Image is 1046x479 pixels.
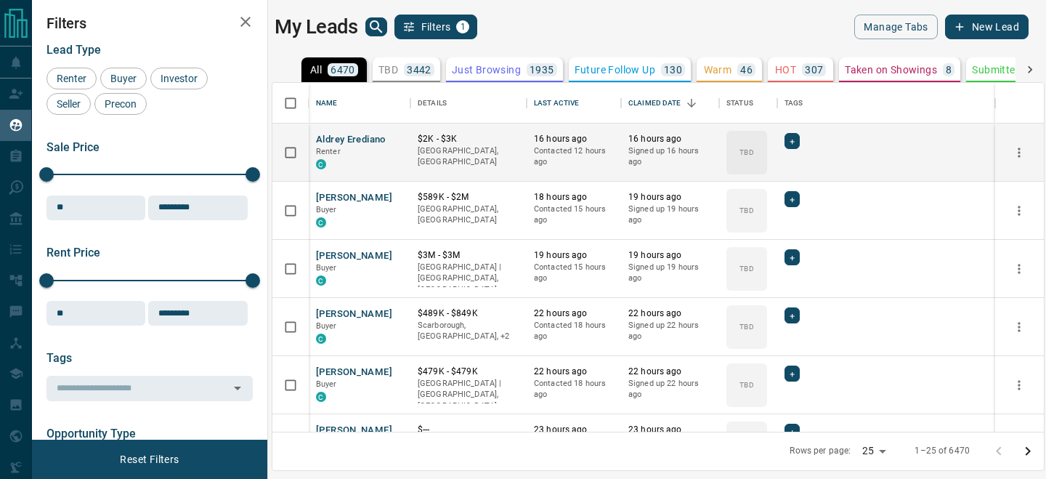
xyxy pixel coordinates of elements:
button: more [1008,258,1030,280]
div: Seller [46,93,91,115]
div: + [784,191,800,207]
p: 23 hours ago [628,424,712,436]
div: condos.ca [316,217,326,228]
p: $2K - $3K [418,133,519,145]
div: Tags [777,83,995,124]
p: Contacted 15 hours ago [534,262,614,284]
p: 1–25 of 6470 [915,445,970,457]
div: Status [726,83,753,124]
p: 22 hours ago [628,307,712,320]
p: HOT [775,65,796,75]
p: TBD [378,65,398,75]
div: 25 [856,440,891,462]
span: 1 [458,22,468,32]
p: TBD [739,263,753,274]
p: 19 hours ago [628,249,712,262]
p: TBD [739,205,753,216]
div: Details [418,83,447,124]
span: + [790,424,795,439]
span: Rent Price [46,246,100,259]
p: [GEOGRAPHIC_DATA] | [GEOGRAPHIC_DATA], [GEOGRAPHIC_DATA] [418,378,519,412]
div: Status [719,83,777,124]
div: + [784,133,800,149]
div: Renter [46,68,97,89]
span: Tags [46,351,72,365]
p: All [310,65,322,75]
p: 8 [946,65,952,75]
p: 19 hours ago [534,249,614,262]
p: Contacted 18 hours ago [534,378,614,400]
div: Last Active [527,83,621,124]
div: Claimed Date [628,83,681,124]
span: Renter [316,147,341,156]
button: Manage Tabs [854,15,937,39]
button: [PERSON_NAME] [316,191,392,205]
div: Name [316,83,338,124]
button: more [1008,316,1030,338]
p: 16 hours ago [534,133,614,145]
div: + [784,366,800,382]
p: TBD [739,147,753,158]
span: Lead Type [46,43,101,57]
p: $489K - $849K [418,307,519,320]
p: $589K - $2M [418,191,519,204]
p: 18 hours ago [534,191,614,204]
div: Last Active [534,83,579,124]
span: Precon [100,98,142,110]
p: Contacted 15 hours ago [534,204,614,226]
span: Buyer [316,263,337,273]
span: Sale Price [46,140,100,154]
p: Contacted 12 hours ago [534,145,614,168]
div: Investor [150,68,208,89]
span: Investor [155,73,203,84]
div: + [784,424,800,440]
p: Signed up 22 hours ago [628,378,712,400]
span: + [790,134,795,148]
p: 22 hours ago [534,366,614,378]
p: Signed up 16 hours ago [628,145,712,168]
span: + [790,192,795,206]
p: Contacted 18 hours ago [534,320,614,342]
p: 130 [664,65,682,75]
span: Opportunity Type [46,427,136,440]
p: TBD [739,379,753,390]
span: Buyer [316,321,337,331]
p: 22 hours ago [534,307,614,320]
span: Renter [52,73,92,84]
div: condos.ca [316,275,326,286]
button: search button [365,17,387,36]
p: Just Browsing [452,65,521,75]
p: TBD [739,321,753,332]
p: [GEOGRAPHIC_DATA], [GEOGRAPHIC_DATA] [418,204,519,226]
button: Sort [681,93,702,113]
button: New Lead [945,15,1029,39]
button: Aldrey Erediano [316,133,386,147]
p: [GEOGRAPHIC_DATA], [GEOGRAPHIC_DATA] [418,145,519,168]
span: Buyer [105,73,142,84]
p: 307 [805,65,823,75]
p: Warm [704,65,732,75]
p: 3442 [407,65,431,75]
p: [GEOGRAPHIC_DATA] | [GEOGRAPHIC_DATA], [GEOGRAPHIC_DATA] [418,262,519,296]
p: Signed up 22 hours ago [628,320,712,342]
p: 16 hours ago [628,133,712,145]
button: [PERSON_NAME] [316,366,392,379]
p: Signed up 19 hours ago [628,262,712,284]
p: 1935 [530,65,554,75]
div: Tags [784,83,803,124]
div: Precon [94,93,147,115]
div: Name [309,83,410,124]
span: Buyer [316,205,337,214]
p: 19 hours ago [628,191,712,204]
span: + [790,308,795,323]
div: condos.ca [316,334,326,344]
button: more [1008,142,1030,164]
p: 6470 [331,65,355,75]
span: Seller [52,98,86,110]
div: + [784,307,800,323]
p: East End, Toronto [418,320,519,342]
span: + [790,250,795,265]
p: Signed up 19 hours ago [628,204,712,226]
p: $3M - $3M [418,249,519,262]
button: more [1008,200,1030,222]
